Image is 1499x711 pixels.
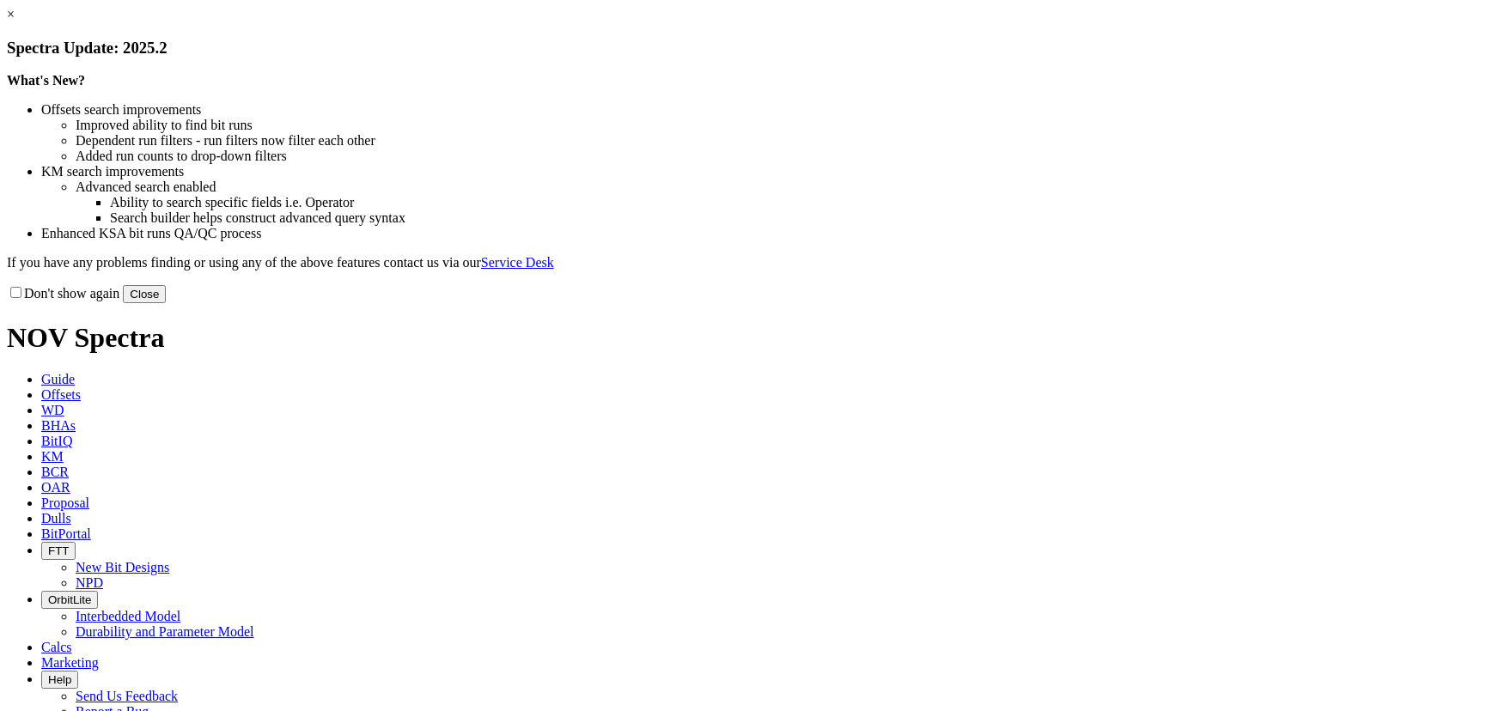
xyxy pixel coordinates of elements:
[41,387,81,402] span: Offsets
[123,285,166,303] button: Close
[41,226,1492,241] li: Enhanced KSA bit runs QA/QC process
[41,418,76,433] span: BHAs
[41,465,69,479] span: BCR
[41,403,64,417] span: WD
[76,624,254,639] a: Durability and Parameter Model
[41,640,72,654] span: Calcs
[76,575,103,590] a: NPD
[7,255,1492,270] p: If you have any problems finding or using any of the above features contact us via our
[48,544,69,557] span: FTT
[7,39,1492,58] h3: Spectra Update: 2025.2
[76,133,1492,149] li: Dependent run filters - run filters now filter each other
[41,511,71,526] span: Dulls
[110,210,1492,226] li: Search builder helps construct advanced query syntax
[10,287,21,298] input: Don't show again
[76,560,169,574] a: New Bit Designs
[76,149,1492,164] li: Added run counts to drop-down filters
[41,655,99,670] span: Marketing
[110,195,1492,210] li: Ability to search specific fields i.e. Operator
[48,673,71,686] span: Help
[7,7,15,21] a: ×
[41,449,64,464] span: KM
[76,118,1492,133] li: Improved ability to find bit runs
[41,495,89,510] span: Proposal
[7,73,85,88] strong: What's New?
[7,286,119,301] label: Don't show again
[41,526,91,541] span: BitPortal
[41,480,70,495] span: OAR
[76,689,178,703] a: Send Us Feedback
[41,102,1492,118] li: Offsets search improvements
[41,372,75,386] span: Guide
[48,593,91,606] span: OrbitLite
[41,164,1492,179] li: KM search improvements
[41,434,72,448] span: BitIQ
[7,322,1492,354] h1: NOV Spectra
[76,179,1492,195] li: Advanced search enabled
[481,255,554,270] a: Service Desk
[76,609,180,623] a: Interbedded Model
